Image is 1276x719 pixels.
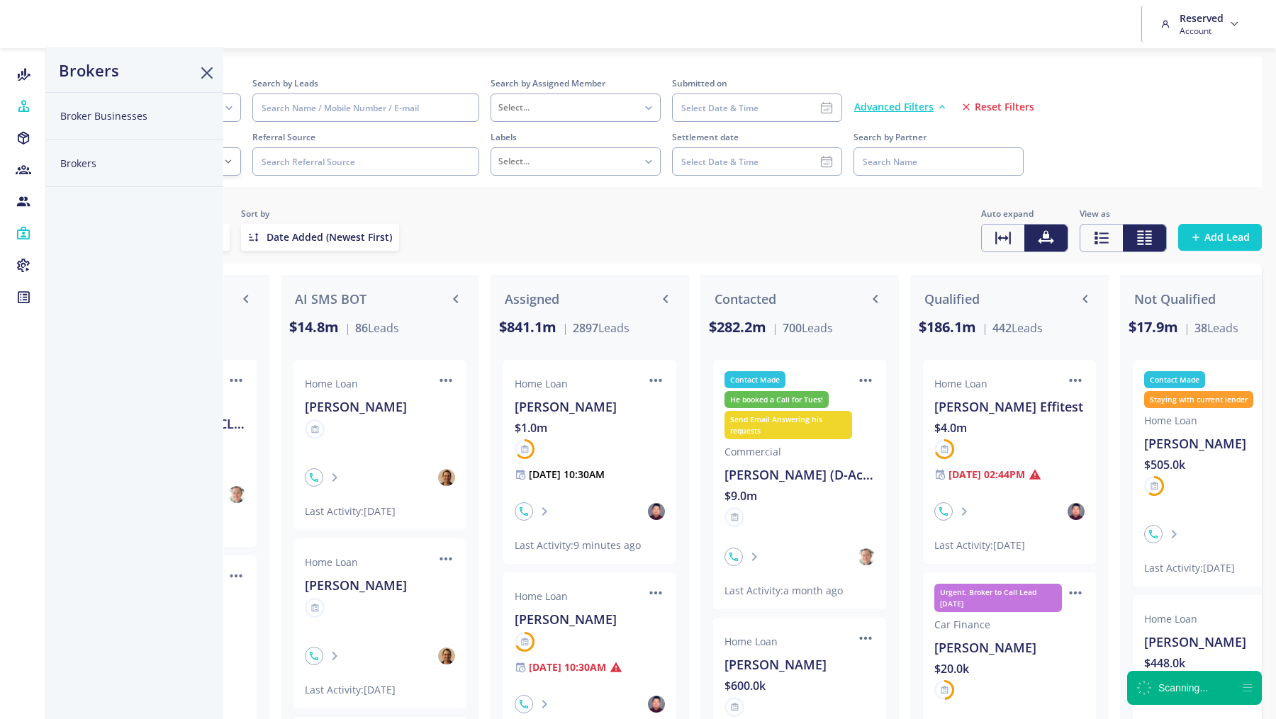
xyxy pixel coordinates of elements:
h3: Brokers [59,61,119,79]
button: Broker Businesses [46,92,223,140]
button: Brokers [46,140,223,187]
img: brand-logo.ec75409.png [11,10,57,38]
a: Reserved Account [1156,6,1247,43]
h6: Reserved [1180,11,1224,25]
span: Account [1180,25,1224,37]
